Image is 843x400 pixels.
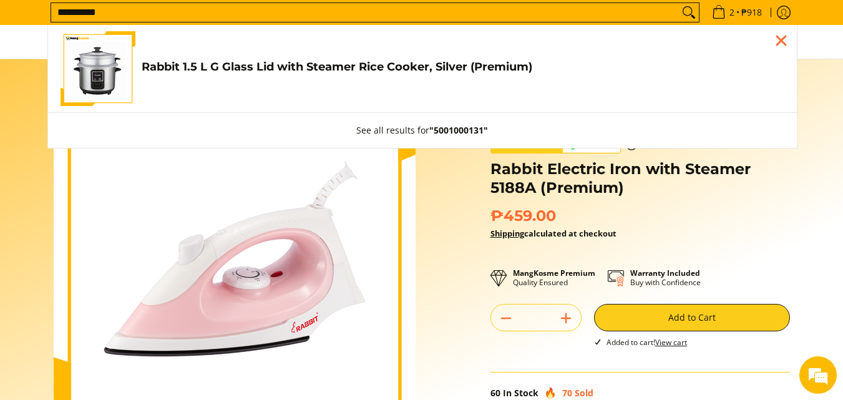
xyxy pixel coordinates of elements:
[72,120,172,246] span: We're online!
[772,31,791,50] div: Close pop up
[142,60,784,74] h4: Rabbit 1.5 L G Glass Lid with Steamer Rice Cooker, Silver (Premium)
[6,267,238,311] textarea: Type your message and hit 'Enter'
[61,31,135,106] img: https://mangkosme.com/products/rabbit-1-5-l-g-glass-lid-with-steamer-rice-cooker-silver-class-a
[708,6,766,19] span: •
[562,387,572,399] span: 70
[490,207,556,225] span: ₱459.00
[490,228,616,239] strong: calculated at checkout
[575,387,593,399] span: Sold
[679,3,699,22] button: Search
[551,308,581,328] button: Add
[61,31,784,106] a: https://mangkosme.com/products/rabbit-1-5-l-g-glass-lid-with-steamer-rice-cooker-silver-class-a R...
[607,337,687,348] span: Added to cart!
[429,124,488,136] strong: "5001000131"
[205,6,235,36] div: Minimize live chat window
[630,268,701,287] p: Buy with Confidence
[490,228,524,239] a: Shipping
[655,337,687,348] a: View cart
[739,8,764,17] span: ₱918
[65,70,210,86] div: Chat with us now
[503,387,538,399] span: In Stock
[344,113,500,148] button: See all results for"5001000131"
[491,308,521,328] button: Subtract
[594,304,790,331] button: Add to Cart
[630,268,700,278] strong: Warranty Included
[728,8,736,17] span: 2
[490,160,790,197] h1: Rabbit Electric Iron with Steamer 5188A (Premium)
[490,387,500,399] span: 60
[513,268,595,287] p: Quality Ensured
[513,268,595,278] strong: MangKosme Premium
